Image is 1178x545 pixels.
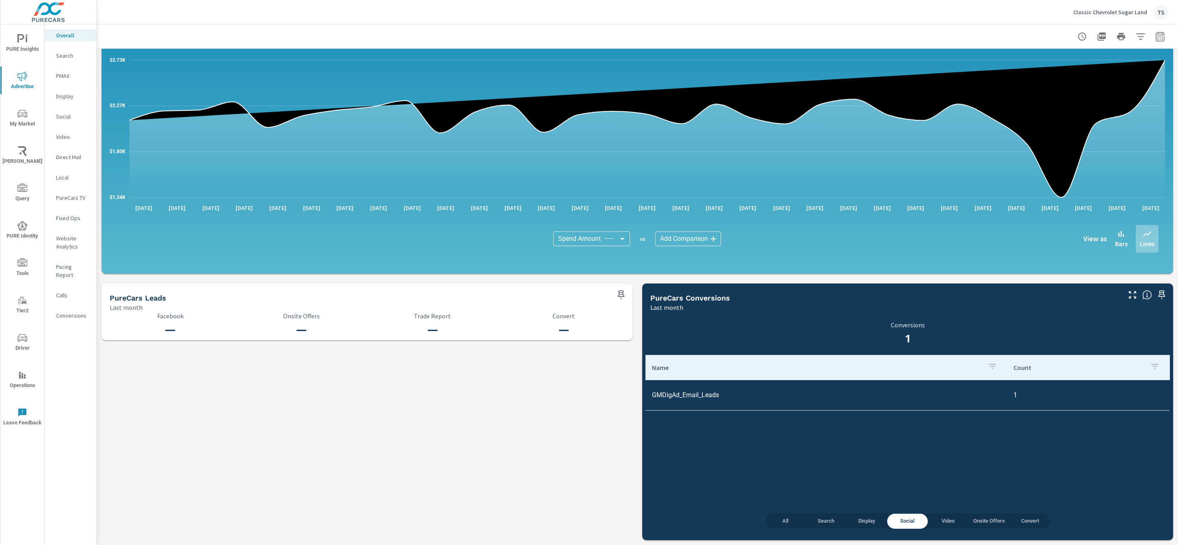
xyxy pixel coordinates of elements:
[1133,28,1149,45] button: Apply Filters
[56,52,90,60] p: Search
[566,204,594,212] p: [DATE]
[3,109,42,129] span: My Market
[3,71,42,91] span: Advertise
[1126,288,1139,301] button: Make Fullscreen
[969,204,997,212] p: [DATE]
[3,333,42,353] span: Driver
[45,232,96,253] div: Website Analytics
[532,204,561,212] p: [DATE]
[45,192,96,204] div: PureCars TV
[3,146,42,166] span: [PERSON_NAME]
[241,312,362,320] p: Onsite Offers
[431,204,460,212] p: [DATE]
[834,204,863,212] p: [DATE]
[1002,204,1031,212] p: [DATE]
[801,204,829,212] p: [DATE]
[1113,28,1129,45] button: Print Report
[56,72,90,80] p: PMAX
[667,204,695,212] p: [DATE]
[56,133,90,141] p: Video
[372,312,494,320] p: Trade Report
[130,204,158,212] p: [DATE]
[1155,288,1168,301] span: Save this to your personalized report
[241,323,362,337] h3: —
[56,214,90,222] p: Fixed Ops
[56,153,90,161] p: Direct Mail
[230,204,258,212] p: [DATE]
[1083,235,1107,243] h6: View as
[3,370,42,390] span: Operations
[45,70,96,82] div: PMAX
[3,34,42,54] span: PURE Insights
[503,323,624,337] h3: —
[45,151,96,163] div: Direct Mail
[650,321,1165,329] p: Conversions
[901,204,930,212] p: [DATE]
[45,29,96,41] div: Overall
[1152,28,1168,45] button: Select Date Range
[45,261,96,281] div: Pacing Report
[56,112,90,121] p: Social
[110,323,231,337] h3: —
[615,288,628,301] span: Save this to your personalized report
[499,204,527,212] p: [DATE]
[364,204,393,212] p: [DATE]
[297,204,326,212] p: [DATE]
[45,50,96,62] div: Search
[372,323,494,337] h3: —
[110,103,126,108] text: $2.27K
[1015,517,1046,526] span: Convert
[331,204,359,212] p: [DATE]
[3,408,42,428] span: Leave Feedback
[56,291,90,299] p: Calls
[0,24,44,435] div: nav menu
[56,263,90,279] p: Pacing Report
[1094,28,1110,45] button: "Export Report to PDF"
[45,171,96,184] div: Local
[197,204,225,212] p: [DATE]
[770,517,801,526] span: All
[1073,9,1147,16] p: Classic Chevrolet Sugar Land
[110,195,126,200] text: $1.34K
[1140,239,1154,249] p: Lines
[45,289,96,301] div: Calls
[558,235,601,243] span: Spend Amount
[465,204,494,212] p: [DATE]
[56,92,90,100] p: Display
[1142,290,1152,300] span: Understand conversion over the selected time range.
[650,332,1165,346] h3: 1
[3,258,42,278] span: Tools
[1036,204,1064,212] p: [DATE]
[851,517,882,526] span: Display
[56,311,90,320] p: Conversions
[56,31,90,39] p: Overall
[650,303,683,312] p: Last month
[110,312,231,320] p: Facebook
[660,235,708,243] span: Add Comparison
[264,204,292,212] p: [DATE]
[652,363,981,372] p: Name
[3,221,42,241] span: PURE Identity
[1069,204,1098,212] p: [DATE]
[630,235,655,242] p: vs
[45,212,96,224] div: Fixed Ops
[1137,204,1165,212] p: [DATE]
[163,204,191,212] p: [DATE]
[56,194,90,202] p: PureCars TV
[599,204,628,212] p: [DATE]
[700,204,728,212] p: [DATE]
[767,204,796,212] p: [DATE]
[503,312,624,320] p: Convert
[553,231,630,246] div: Spend Amount
[734,204,762,212] p: [DATE]
[45,90,96,102] div: Display
[1013,363,1143,372] p: Count
[45,309,96,322] div: Conversions
[56,234,90,251] p: Website Analytics
[868,204,896,212] p: [DATE]
[892,517,923,526] span: Social
[45,131,96,143] div: Video
[1103,204,1131,212] p: [DATE]
[3,296,42,316] span: Tier2
[110,294,166,302] h5: PureCars Leads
